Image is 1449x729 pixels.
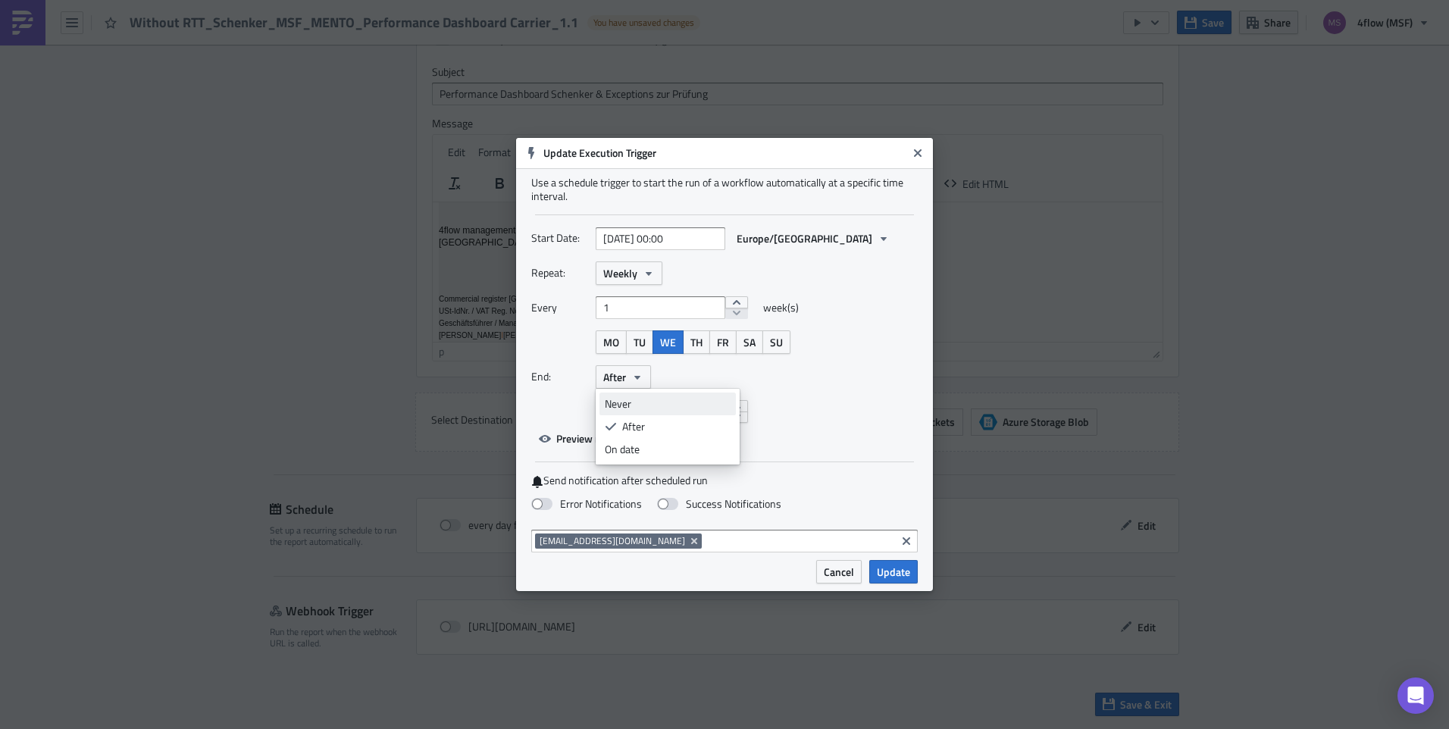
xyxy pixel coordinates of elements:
span: Ι [101,35,103,45]
button: SU [762,330,790,354]
span: Weekly [603,265,637,281]
span: TU [634,334,646,350]
button: MO [596,330,627,354]
button: TU [626,330,653,354]
span: Ι [174,23,176,33]
span: 20097 [GEOGRAPHIC_DATA] [6,23,202,45]
label: End: [531,365,588,388]
span: Commercial register [GEOGRAPHIC_DATA], HRB 11908 USt-IdNr. / VAT Reg. No.: DE 269 735 658 Geschäf... [6,92,199,137]
label: Send notification after scheduled run [531,474,918,488]
span: 4flow management GmbH [6,23,111,33]
label: Start Date: [531,227,588,249]
label: Success Notifications [657,497,781,511]
button: Europe/[GEOGRAPHIC_DATA] [729,227,897,250]
button: Remove Tag [688,533,702,549]
label: Error Notifications [531,497,642,511]
button: Preview next scheduled runs [531,427,696,450]
span: Amsinckstr. 57 [114,23,174,33]
span: Update [877,564,910,580]
span: TH [690,334,703,350]
button: decrement [725,308,748,320]
div: Never [605,396,731,411]
input: YYYY-MM-DD HH:mm [596,227,725,250]
div: Open Intercom Messenger [1397,677,1434,714]
h6: Update Execution Trigger [543,146,907,160]
span: Cancel [824,564,854,580]
div: Use a schedule trigger to start the run of a workflow automatically at a specific time interval. [531,176,918,203]
button: Close [906,142,929,164]
span: Europe/[GEOGRAPHIC_DATA] [737,230,872,246]
span: SU [770,334,783,350]
span: After [603,369,626,385]
label: Every [531,296,588,319]
span: Ι [111,23,114,33]
button: TH [683,330,710,354]
button: After [596,365,651,389]
span: Preview next scheduled runs [556,430,689,446]
button: Update [869,560,918,584]
div: After [622,419,731,434]
span: [PERSON_NAME] [70,129,133,137]
span: WE [660,334,676,350]
button: FR [709,330,737,354]
span: FR [717,334,729,350]
button: Cancel [816,560,862,584]
span: [EMAIL_ADDRESS][DOMAIN_NAME] [540,535,685,547]
span: SA [743,334,756,350]
span: week(s) [763,296,799,319]
button: Weekly [596,261,662,285]
button: increment [725,296,748,308]
span: [PERSON_NAME] [135,129,197,137]
button: WE [653,330,684,354]
span: [GEOGRAPHIC_DATA] [103,35,198,45]
div: On date [605,442,731,457]
span: I [133,129,135,137]
button: Clear selected items [897,532,915,550]
span: MO [603,334,619,350]
span: I [68,129,70,137]
label: Repeat: [531,261,588,284]
button: SA [736,330,763,354]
